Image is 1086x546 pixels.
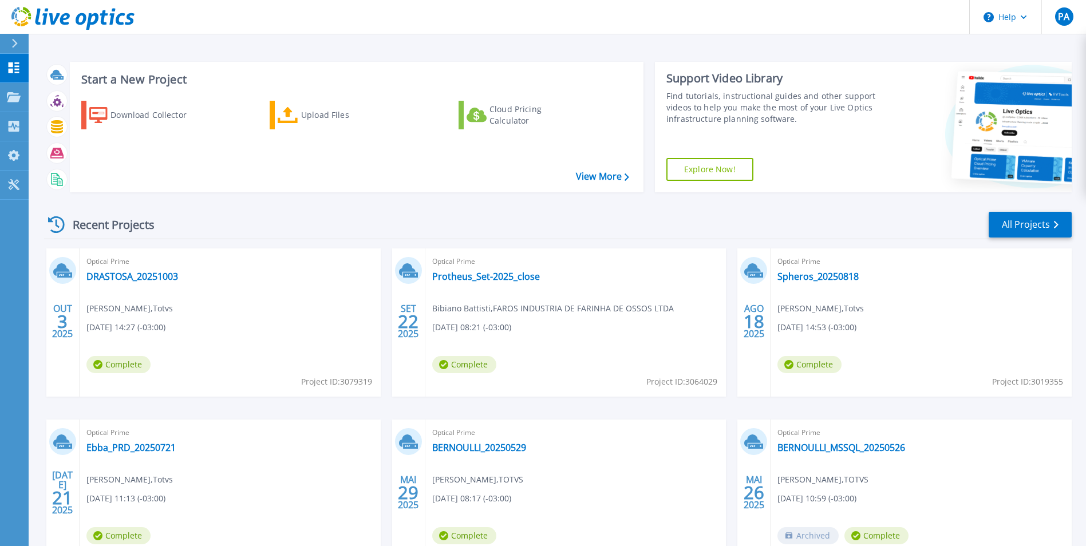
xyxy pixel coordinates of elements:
span: [DATE] 14:27 (-03:00) [86,321,165,334]
a: Explore Now! [666,158,753,181]
span: Project ID: 3019355 [992,375,1063,388]
span: 26 [744,488,764,497]
span: Complete [86,356,151,373]
span: 29 [398,488,418,497]
a: BERNOULLI_20250529 [432,442,526,453]
span: PA [1058,12,1069,21]
span: Optical Prime [86,426,374,439]
div: SET 2025 [397,300,419,342]
span: Optical Prime [432,426,720,439]
a: DRASTOSA_20251003 [86,271,178,282]
span: Bibiano Battisti , FAROS INDUSTRIA DE FARINHA DE OSSOS LTDA [432,302,674,315]
span: Complete [432,527,496,544]
span: 22 [398,316,418,326]
span: Project ID: 3064029 [646,375,717,388]
span: Project ID: 3079319 [301,375,372,388]
span: Optical Prime [432,255,720,268]
a: All Projects [989,212,1072,238]
div: Download Collector [110,104,202,126]
div: MAI 2025 [743,472,765,513]
div: [DATE] 2025 [52,472,73,513]
span: Optical Prime [777,255,1065,268]
div: Find tutorials, instructional guides and other support videos to help you make the most of your L... [666,90,879,125]
a: Download Collector [81,101,209,129]
span: [PERSON_NAME] , TOTVS [777,473,868,486]
div: OUT 2025 [52,300,73,342]
span: Optical Prime [86,255,374,268]
span: [DATE] 11:13 (-03:00) [86,492,165,505]
span: 18 [744,316,764,326]
span: Complete [432,356,496,373]
span: 3 [57,316,68,326]
h3: Start a New Project [81,73,629,86]
a: View More [576,171,629,182]
span: 21 [52,493,73,503]
a: Upload Files [270,101,397,129]
span: [PERSON_NAME] , Totvs [777,302,864,315]
span: Complete [777,356,842,373]
span: Complete [86,527,151,544]
span: [DATE] 08:21 (-03:00) [432,321,511,334]
a: Spheros_20250818 [777,271,859,282]
span: [PERSON_NAME] , Totvs [86,302,173,315]
span: [DATE] 14:53 (-03:00) [777,321,856,334]
div: Cloud Pricing Calculator [489,104,581,126]
div: MAI 2025 [397,472,419,513]
span: Complete [844,527,909,544]
span: [PERSON_NAME] , Totvs [86,473,173,486]
span: Optical Prime [777,426,1065,439]
div: Upload Files [301,104,393,126]
div: Support Video Library [666,71,879,86]
span: [DATE] 10:59 (-03:00) [777,492,856,505]
a: Protheus_Set-2025_close [432,271,540,282]
span: [PERSON_NAME] , TOTVS [432,473,523,486]
div: AGO 2025 [743,300,765,342]
a: Ebba_PRD_20250721 [86,442,176,453]
a: BERNOULLI_MSSQL_20250526 [777,442,905,453]
span: Archived [777,527,839,544]
span: [DATE] 08:17 (-03:00) [432,492,511,505]
div: Recent Projects [44,211,170,239]
a: Cloud Pricing Calculator [459,101,586,129]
